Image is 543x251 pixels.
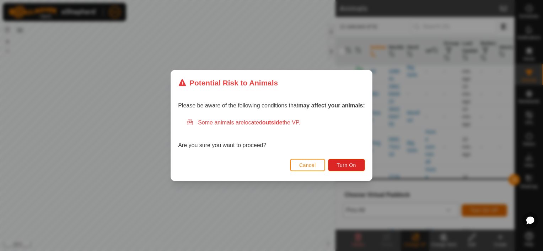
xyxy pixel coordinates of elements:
[178,102,365,108] span: Please be aware of the following conditions that
[262,119,283,125] strong: outside
[244,119,300,125] span: located the VP.
[337,162,356,168] span: Turn On
[290,159,325,171] button: Cancel
[328,159,365,171] button: Turn On
[187,118,365,127] div: Some animals are
[298,102,365,108] strong: may affect your animals:
[178,118,365,150] div: Are you sure you want to proceed?
[178,77,278,88] div: Potential Risk to Animals
[299,162,316,168] span: Cancel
